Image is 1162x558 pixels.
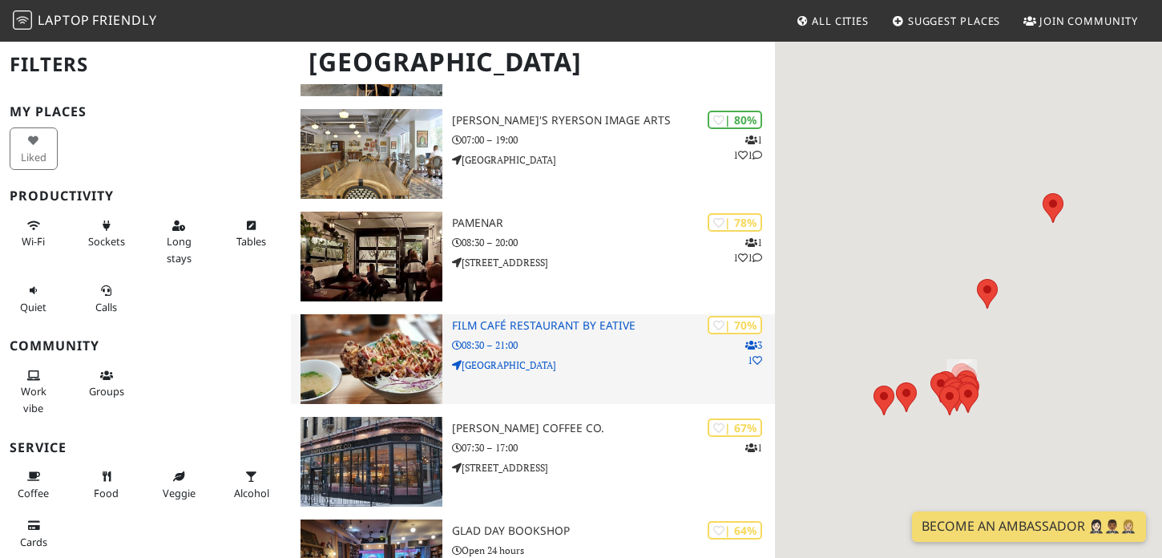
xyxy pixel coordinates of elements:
[301,109,442,199] img: Balzac's Ryerson Image Arts
[10,338,281,354] h3: Community
[745,440,762,455] p: 1
[20,535,47,549] span: Credit cards
[733,235,762,265] p: 1 1 1
[908,14,1001,28] span: Suggest Places
[886,6,1007,35] a: Suggest Places
[452,132,775,148] p: 07:00 – 19:00
[745,338,762,368] p: 3 1
[10,104,281,119] h3: My Places
[812,14,869,28] span: All Cities
[10,212,58,255] button: Wi-Fi
[452,338,775,353] p: 08:30 – 21:00
[452,255,775,270] p: [STREET_ADDRESS]
[10,463,58,506] button: Coffee
[94,486,119,500] span: Food
[296,40,772,84] h1: [GEOGRAPHIC_DATA]
[1017,6,1144,35] a: Join Community
[83,277,131,320] button: Calls
[452,216,775,230] h3: Pamenar
[301,314,442,404] img: Film Café Restaurant by Eative
[13,7,157,35] a: LaptopFriendly LaptopFriendly
[228,212,276,255] button: Tables
[88,234,125,249] span: Power sockets
[452,460,775,475] p: [STREET_ADDRESS]
[708,418,762,437] div: | 67%
[155,463,203,506] button: Veggie
[22,234,45,249] span: Stable Wi-Fi
[38,11,90,29] span: Laptop
[708,213,762,232] div: | 78%
[83,362,131,405] button: Groups
[912,511,1146,542] a: Become an Ambassador 🤵🏻‍♀️🤵🏾‍♂️🤵🏼‍♀️
[163,486,196,500] span: Veggie
[291,417,775,507] a: Dineen Coffee Co. | 67% 1 [PERSON_NAME] Coffee Co. 07:30 – 17:00 [STREET_ADDRESS]
[291,109,775,199] a: Balzac's Ryerson Image Arts | 80% 111 [PERSON_NAME]'s Ryerson Image Arts 07:00 – 19:00 [GEOGRAPHI...
[10,512,58,555] button: Cards
[1039,14,1138,28] span: Join Community
[20,300,46,314] span: Quiet
[167,234,192,265] span: Long stays
[83,463,131,506] button: Food
[13,10,32,30] img: LaptopFriendly
[236,234,266,249] span: Work-friendly tables
[452,235,775,250] p: 08:30 – 20:00
[83,212,131,255] button: Sockets
[89,384,124,398] span: Group tables
[708,111,762,129] div: | 80%
[452,524,775,538] h3: Glad Day Bookshop
[10,277,58,320] button: Quiet
[21,384,46,414] span: People working
[452,358,775,373] p: [GEOGRAPHIC_DATA]
[301,417,442,507] img: Dineen Coffee Co.
[10,440,281,455] h3: Service
[92,11,156,29] span: Friendly
[301,212,442,301] img: Pamenar
[228,463,276,506] button: Alcohol
[10,362,58,421] button: Work vibe
[291,212,775,301] a: Pamenar | 78% 111 Pamenar 08:30 – 20:00 [STREET_ADDRESS]
[452,152,775,168] p: [GEOGRAPHIC_DATA]
[234,486,269,500] span: Alcohol
[452,440,775,455] p: 07:30 – 17:00
[452,114,775,127] h3: [PERSON_NAME]'s Ryerson Image Arts
[10,188,281,204] h3: Productivity
[291,314,775,404] a: Film Café Restaurant by Eative | 70% 31 Film Café Restaurant by Eative 08:30 – 21:00 [GEOGRAPHIC_...
[10,40,281,89] h2: Filters
[452,319,775,333] h3: Film Café Restaurant by Eative
[155,212,203,271] button: Long stays
[95,300,117,314] span: Video/audio calls
[708,521,762,540] div: | 64%
[18,486,49,500] span: Coffee
[452,422,775,435] h3: [PERSON_NAME] Coffee Co.
[789,6,875,35] a: All Cities
[708,316,762,334] div: | 70%
[452,543,775,558] p: Open 24 hours
[733,132,762,163] p: 1 1 1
